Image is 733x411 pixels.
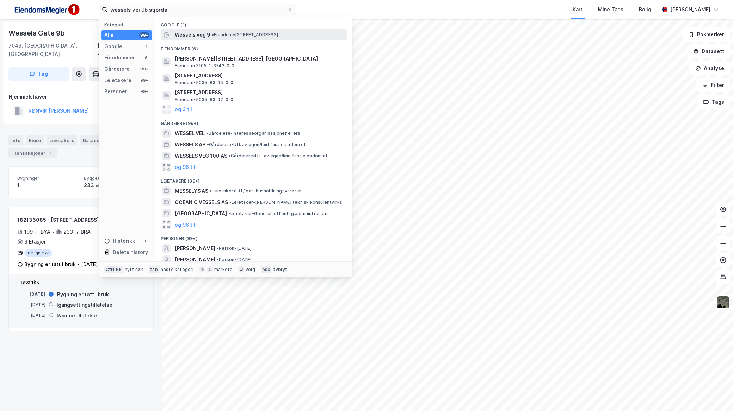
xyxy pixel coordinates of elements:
div: Leietakere [104,76,131,84]
button: Tags [697,95,730,109]
span: [PERSON_NAME] [175,244,215,253]
div: 99+ [139,32,149,38]
div: Transaksjoner [8,148,57,158]
span: [PERSON_NAME][STREET_ADDRESS], [GEOGRAPHIC_DATA] [175,55,344,63]
div: Mine Tags [598,5,623,14]
div: Datasett [80,135,106,145]
div: 99+ [139,89,149,94]
span: • [217,257,219,262]
div: Rammetillatelse [57,311,97,320]
div: 3 Etasjer [24,238,46,246]
span: Eiendom • [STREET_ADDRESS] [212,32,278,38]
div: Google [104,42,122,51]
span: • [206,131,208,136]
span: [STREET_ADDRESS] [175,88,344,97]
div: velg [246,267,255,272]
div: 1 [143,44,149,49]
span: Eiendom • 5035-83-95-0-0 [175,80,233,86]
div: Kart [573,5,583,14]
div: Hjemmelshaver [9,93,153,101]
div: Eiendommer [104,53,135,62]
span: WESSELS VEG 100 AS [175,152,227,160]
div: Personer (99+) [155,230,352,243]
span: Wessels veg 9 [175,31,210,39]
span: [GEOGRAPHIC_DATA] [175,209,227,218]
img: 9k= [716,296,730,309]
input: Søk på adresse, matrikkel, gårdeiere, leietakere eller personer [107,4,287,15]
button: og 96 til [175,163,195,171]
button: og 96 til [175,220,195,229]
span: Gårdeiere • Utl. av egen/leid fast eiendom el. [207,142,306,147]
span: WESSEL VEL [175,129,205,138]
span: • [229,200,232,205]
div: 233 ㎡ [84,181,145,190]
div: Kategori [104,22,152,27]
div: [DATE] [17,312,45,318]
div: Bygning er tatt i bruk [57,290,109,299]
div: Kontrollprogram for chat [698,377,733,411]
span: • [207,142,209,147]
div: Personer [104,87,127,96]
div: 233 ㎡ BRA [63,228,91,236]
div: [DATE] [17,291,45,297]
div: Gårdeiere [104,65,130,73]
span: Leietaker • [PERSON_NAME] teknisk konsulentvirks. [229,200,344,205]
span: Gårdeiere • Utl. av egen/leid fast eiendom el. [229,153,328,159]
div: 109 ㎡ BYA [24,228,50,236]
div: esc [261,266,272,273]
div: Google (1) [155,17,352,29]
div: 7043, [GEOGRAPHIC_DATA], [GEOGRAPHIC_DATA] [8,42,98,58]
button: Analyse [689,61,730,75]
div: Eiere [26,135,44,145]
span: OCEANIC VESSELS AS [175,198,228,207]
button: Datasett [687,44,730,58]
div: 99+ [139,77,149,83]
div: nytt søk [125,267,143,272]
div: 6 [143,55,149,61]
div: 182136085 - [STREET_ADDRESS] [17,216,118,224]
span: MESSELYS AS [175,187,208,195]
div: 99+ [139,66,149,72]
span: Person • [DATE] [217,246,252,251]
button: Bokmerker [683,27,730,42]
div: Bolig [639,5,651,14]
div: Delete history [113,248,148,257]
div: Alle [104,31,114,39]
div: [PERSON_NAME] [670,5,710,14]
div: • [52,229,55,235]
div: Leietakere (99+) [155,173,352,185]
div: markere [214,267,233,272]
span: • [228,211,230,216]
span: Person • [DATE] [217,257,252,263]
span: [STREET_ADDRESS] [175,71,344,80]
div: Wessels Gate 9b [8,27,66,39]
div: Historikk [17,278,145,286]
div: avbryt [273,267,287,272]
span: WESSELS AS [175,140,205,149]
div: Ctrl + k [104,266,123,273]
span: Eiendom • 5035-83-97-0-0 [175,97,233,102]
span: Bygget bygningsområde [84,175,145,181]
iframe: Chat Widget [698,377,733,411]
span: • [212,32,214,37]
div: neste kategori [161,267,194,272]
span: [PERSON_NAME] [175,255,215,264]
div: Eiendommer (6) [155,40,352,53]
div: 1 [17,181,78,190]
div: Leietakere [47,135,77,145]
span: Leietaker • Utl./leas. husholdningsvarer el. [210,188,303,194]
span: Leietaker • Generell offentlig administrasjon [228,211,327,216]
button: Filter [696,78,730,92]
div: Info [8,135,23,145]
div: Bygning er tatt i bruk - [DATE] [24,260,98,268]
span: Bygninger [17,175,78,181]
img: F4PB6Px+NJ5v8B7XTbfpPpyloAAAAASUVORK5CYII= [11,2,82,18]
span: • [210,188,212,194]
span: Eiendom • 3105-1-3742-0-0 [175,63,235,69]
div: 0 [143,238,149,244]
span: Gårdeiere • Interesseorganisasjoner ellers [206,131,300,136]
div: Igangsettingstillatelse [57,301,112,309]
div: [GEOGRAPHIC_DATA], 410/580 [98,42,154,58]
span: • [217,246,219,251]
span: • [229,153,231,158]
